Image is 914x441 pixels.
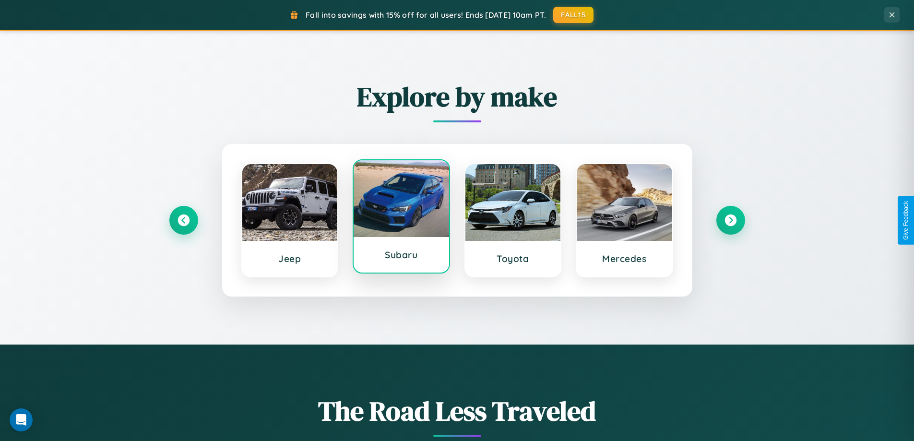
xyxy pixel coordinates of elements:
[169,393,745,429] h1: The Road Less Traveled
[252,253,328,264] h3: Jeep
[475,253,551,264] h3: Toyota
[553,7,594,23] button: FALL15
[169,78,745,115] h2: Explore by make
[586,253,663,264] h3: Mercedes
[363,249,439,261] h3: Subaru
[306,10,546,20] span: Fall into savings with 15% off for all users! Ends [DATE] 10am PT.
[10,408,33,431] div: Open Intercom Messenger
[902,201,909,240] div: Give Feedback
